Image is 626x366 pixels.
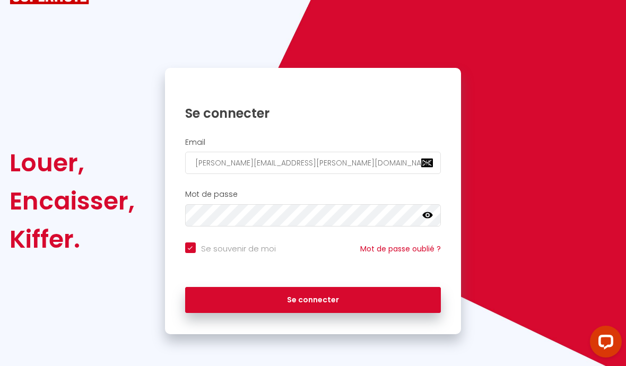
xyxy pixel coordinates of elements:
h2: Mot de passe [185,190,441,199]
button: Se connecter [185,287,441,313]
a: Mot de passe oublié ? [360,243,441,254]
div: Kiffer. [10,220,135,258]
h1: Se connecter [185,105,441,121]
div: Encaisser, [10,182,135,220]
iframe: LiveChat chat widget [581,321,626,366]
div: Louer, [10,144,135,182]
h2: Email [185,138,441,147]
input: Ton Email [185,152,441,174]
